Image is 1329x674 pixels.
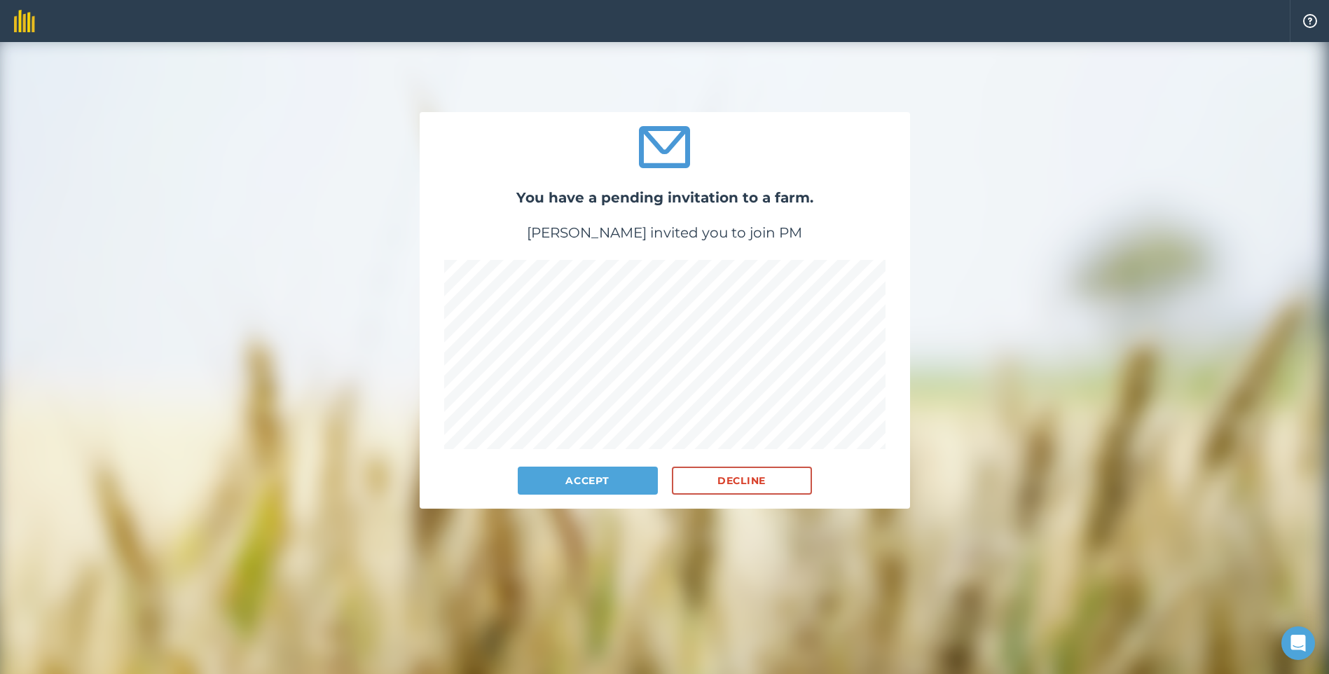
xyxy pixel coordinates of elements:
[1281,626,1315,660] div: Open Intercom Messenger
[1302,14,1318,28] img: A question mark icon
[420,186,910,209] h2: You have a pending invitation to a farm.
[639,126,690,168] img: An icon showing a closed envelope
[518,467,658,495] button: Accept
[14,10,35,32] img: fieldmargin Logo
[420,223,910,242] p: [PERSON_NAME] invited you to join PM
[672,467,812,495] button: Decline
